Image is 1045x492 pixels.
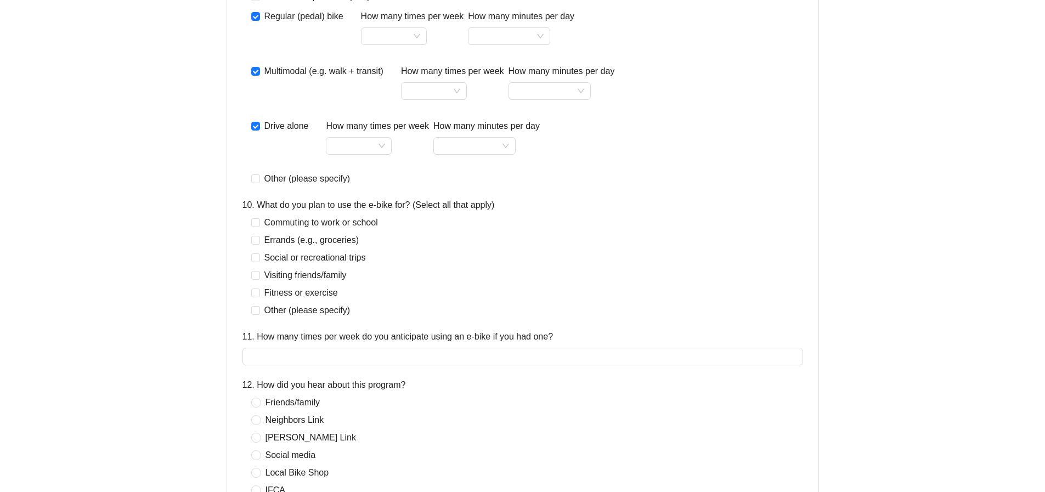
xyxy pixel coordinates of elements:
[509,65,615,78] label: How many minutes per day
[261,414,329,427] span: Neighbors Link
[468,10,574,23] label: How many minutes per day
[260,65,388,78] span: Multimodal (e.g. walk + transit)
[361,10,464,23] label: How many times per week
[260,304,355,317] span: Other (please specify)
[261,431,360,444] span: [PERSON_NAME] Link
[260,120,313,133] span: Drive alone
[260,216,382,229] span: Commuting to work or school
[433,120,540,133] label: How many minutes per day
[260,172,355,185] span: Other (please specify)
[242,330,553,343] label: 11. How many times per week do you anticipate using an e-bike if you had one?
[260,269,351,282] span: Visiting friends/family
[242,348,803,365] input: 11. How many times per week do you anticipate using an e-bike if you had one?
[261,466,334,479] span: Local Bike Shop
[242,199,495,212] label: 10. What do you plan to use the e-bike for? (Select all that apply)
[260,286,342,299] span: Fitness or exercise
[242,378,406,392] label: 12. How did you hear about this program?
[261,449,320,462] span: Social media
[326,120,429,133] label: How many times per week
[261,396,325,409] span: Friends/family
[401,65,504,78] label: How many times per week
[260,10,348,23] span: Regular (pedal) bike
[260,251,370,264] span: Social or recreational trips
[260,234,364,247] span: Errands (e.g., groceries)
